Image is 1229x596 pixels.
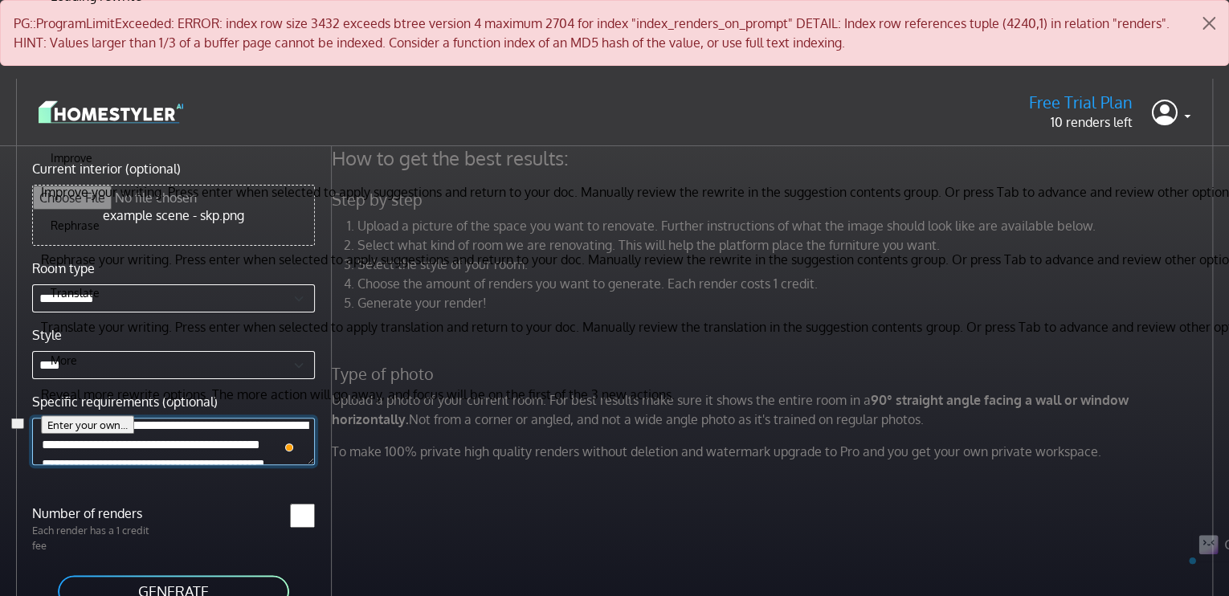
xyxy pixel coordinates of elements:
label: Current interior (optional) [32,159,181,178]
p: Each render has a 1 credit fee [22,523,174,553]
img: logo-3de290ba35641baa71223ecac5eacb59cb85b4c7fdf211dc9aaecaaee71ea2f8.svg [39,98,183,126]
label: Style [32,325,62,345]
label: Room type [32,259,95,278]
label: Number of renders [22,504,174,523]
label: Specific requirements (optional) [32,392,218,411]
p: To make 100% private high quality renders without deletion and watermark upgrade to Pro and you g... [322,442,1227,461]
textarea: To enrich screen reader interactions, please activate Accessibility in Grammarly extension settings [32,418,315,465]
